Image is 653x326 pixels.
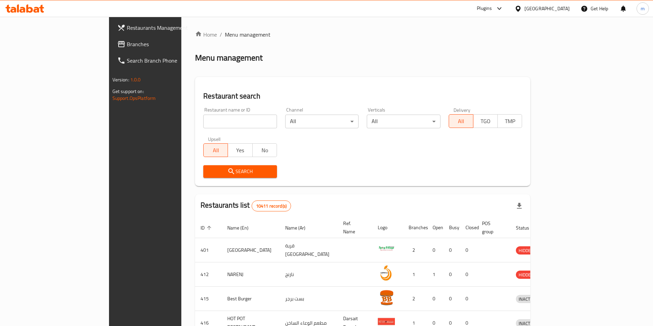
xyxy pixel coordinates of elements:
[427,217,444,238] th: Open
[203,165,277,178] button: Search
[208,136,221,141] label: Upsell
[127,56,213,65] span: Search Branch Phone
[497,114,522,128] button: TMP
[427,287,444,311] td: 0
[477,4,492,13] div: Plugins
[452,116,471,126] span: All
[220,30,222,39] li: /
[225,30,270,39] span: Menu management
[252,203,291,209] span: 10411 record(s)
[516,247,536,255] span: HIDDEN
[201,224,214,232] span: ID
[285,224,314,232] span: Name (Ar)
[378,240,395,257] img: Spicy Village
[112,75,129,84] span: Version:
[476,116,495,126] span: TGO
[403,238,427,262] td: 2
[222,287,280,311] td: Best Burger
[403,262,427,287] td: 1
[222,238,280,262] td: [GEOGRAPHIC_DATA]
[403,217,427,238] th: Branches
[378,264,395,282] img: NARENJ
[524,5,570,12] div: [GEOGRAPHIC_DATA]
[427,238,444,262] td: 0
[280,287,338,311] td: بست برجر
[516,271,536,279] span: HIDDEN
[252,143,277,157] button: No
[454,107,471,112] label: Delivery
[127,24,213,32] span: Restaurants Management
[255,145,274,155] span: No
[280,262,338,287] td: نارنج
[227,224,257,232] span: Name (En)
[222,262,280,287] td: NARENJ
[203,115,277,128] input: Search for restaurant name or ID..
[482,219,502,236] span: POS group
[343,219,364,236] span: Ref. Name
[367,115,440,128] div: All
[427,262,444,287] td: 1
[372,217,403,238] th: Logo
[209,167,271,176] span: Search
[444,238,460,262] td: 0
[511,198,528,214] div: Export file
[195,30,530,39] nav: breadcrumb
[444,262,460,287] td: 0
[112,87,144,96] span: Get support on:
[206,145,225,155] span: All
[444,217,460,238] th: Busy
[203,91,522,101] h2: Restaurant search
[460,262,476,287] td: 0
[449,114,473,128] button: All
[460,238,476,262] td: 0
[378,289,395,306] img: Best Burger
[516,224,538,232] span: Status
[444,287,460,311] td: 0
[203,143,228,157] button: All
[252,200,291,211] div: Total records count
[112,19,218,36] a: Restaurants Management
[473,114,498,128] button: TGO
[127,40,213,48] span: Branches
[201,200,291,211] h2: Restaurants list
[280,238,338,262] td: قرية [GEOGRAPHIC_DATA]
[641,5,645,12] span: m
[112,94,156,103] a: Support.OpsPlatform
[231,145,250,155] span: Yes
[112,52,218,69] a: Search Branch Phone
[516,295,539,303] span: INACTIVE
[516,295,539,303] div: INACTIVE
[500,116,519,126] span: TMP
[228,143,252,157] button: Yes
[285,115,359,128] div: All
[112,36,218,52] a: Branches
[460,287,476,311] td: 0
[130,75,141,84] span: 1.0.0
[195,52,263,63] h2: Menu management
[460,217,476,238] th: Closed
[403,287,427,311] td: 2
